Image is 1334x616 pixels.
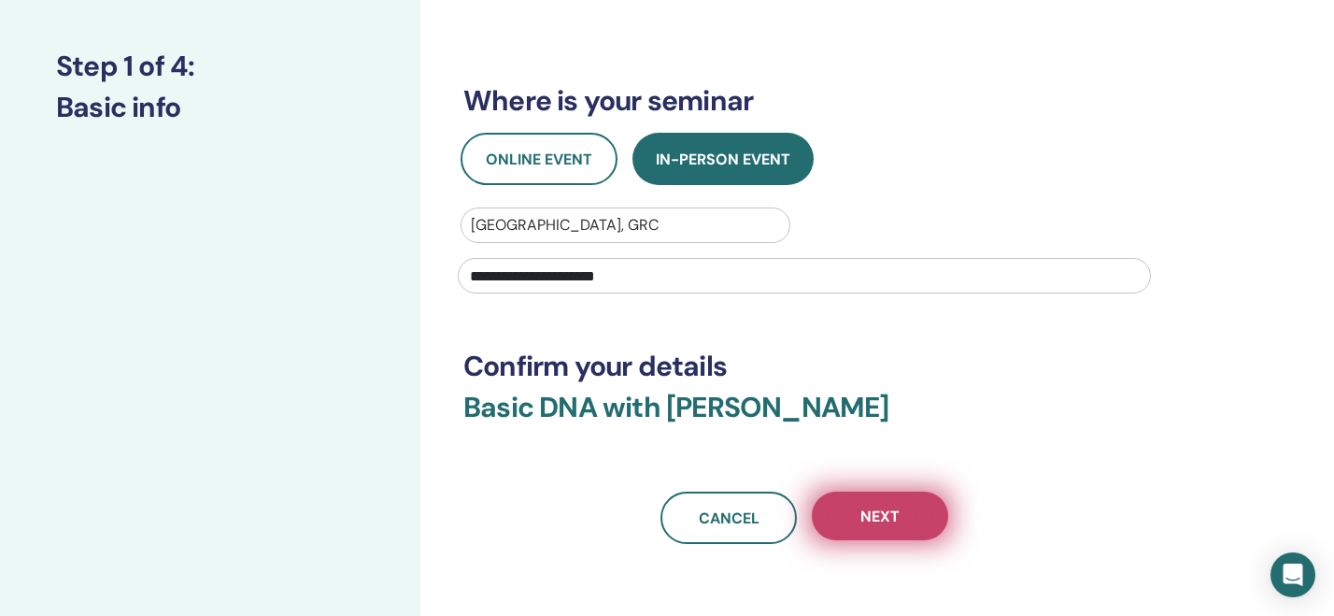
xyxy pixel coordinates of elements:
[656,150,790,169] span: In-Person Event
[461,133,617,185] button: Online Event
[486,150,592,169] span: Online Event
[1270,552,1315,597] div: Open Intercom Messenger
[812,492,948,540] button: Next
[463,84,1145,118] h3: Where is your seminar
[463,350,1145,383] h3: Confirm your details
[463,391,1145,447] h3: Basic DNA with [PERSON_NAME]
[56,50,364,83] h3: Step 1 of 4 :
[632,133,814,185] button: In-Person Event
[56,91,364,124] h3: Basic info
[699,509,759,528] span: Cancel
[860,507,900,526] span: Next
[660,492,797,544] a: Cancel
